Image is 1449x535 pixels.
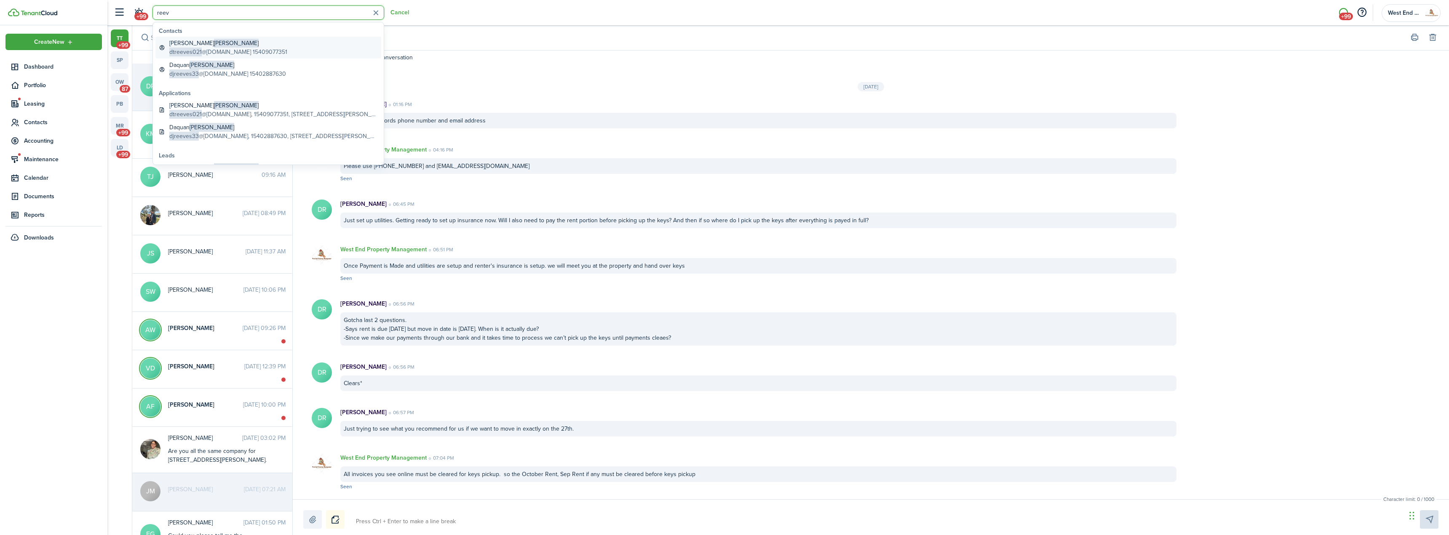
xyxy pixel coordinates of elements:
[116,41,130,49] span: +99
[340,453,427,462] p: West End Property Management
[427,146,453,154] time: 04:16 PM
[168,400,243,409] span: Alexis Faulkner
[155,121,381,143] a: Daquan[PERSON_NAME]djreeves33@[DOMAIN_NAME], 15402887630, [STREET_ADDRESS][PERSON_NAME],
[369,6,382,19] button: Clear search
[340,274,352,282] span: Seen
[159,27,381,35] global-search-list-title: Contacts
[155,59,381,80] a: Daquan[PERSON_NAME]djreeves33@[DOMAIN_NAME] 15402887630
[140,243,160,264] avatar-text: JS
[140,76,160,96] avatar-text: DR
[140,397,160,417] avatar-text: AF
[111,29,128,47] a: tt
[390,9,409,16] button: Cancel
[340,362,387,371] p: [PERSON_NAME]
[340,175,352,182] span: Seen
[326,510,345,529] button: Notice
[242,434,286,442] time: [DATE] 03:02 PM
[340,158,1176,174] div: Please use [PHONE_NUMBER] and [EMAIL_ADDRESS][DOMAIN_NAME]
[214,163,259,172] span: [PERSON_NAME]
[155,37,381,59] a: [PERSON_NAME][PERSON_NAME]dtreeves021@[DOMAIN_NAME] 15409077351
[168,447,273,464] div: Are you all the same company for [STREET_ADDRESS][PERSON_NAME].
[140,358,160,378] avatar-text: VD
[243,285,286,294] time: [DATE] 10:06 PM
[1427,32,1438,44] button: Delete
[214,101,259,110] span: [PERSON_NAME]
[116,151,130,158] span: +99
[111,139,128,157] a: ld
[21,11,57,16] img: TenantCloud
[340,213,1176,228] div: Just set up utilities. Getting ready to set up insurance now. Will I also need to pay the rent po...
[34,39,64,45] span: Create New
[246,247,286,256] time: [DATE] 11:37 AM
[5,34,102,50] button: Open menu
[1409,503,1414,528] div: Drag
[5,207,102,223] a: Reports
[312,245,332,265] img: West End Property Management
[24,81,102,90] span: Portfolio
[168,485,244,494] span: Jennie Meikle
[24,173,102,182] span: Calendar
[190,123,234,132] span: [PERSON_NAME]
[190,61,234,69] span: [PERSON_NAME]
[169,48,287,56] global-search-item-description: @[DOMAIN_NAME] 15409077351
[312,408,332,428] avatar-text: DR
[244,485,286,494] time: [DATE] 07:21 AM
[244,362,286,371] time: [DATE] 12:39 PM
[340,483,352,490] span: Seen
[140,481,160,501] avatar-text: JM
[120,85,130,93] span: 87
[111,5,127,21] button: Open sidebar
[169,110,378,119] global-search-item-description: @[DOMAIN_NAME], 15409077351, [STREET_ADDRESS][PERSON_NAME]
[387,363,414,371] time: 06:56 PM
[24,233,54,242] span: Downloads
[159,151,381,160] global-search-list-title: Leads
[169,110,202,119] span: dtreeves021
[169,163,259,172] global-search-item-title: [PERSON_NAME]
[1381,495,1436,503] small: Character limit: 0 / 1000
[387,101,412,108] time: 01:16 PM
[312,453,332,474] img: West End Property Management
[169,39,287,48] global-search-item-title: [PERSON_NAME]
[139,32,151,44] button: Search
[168,247,246,256] span: Jhakia Smalls
[169,132,378,141] global-search-item-description: @[DOMAIN_NAME], 15402887630, [STREET_ADDRESS][PERSON_NAME],
[168,209,243,218] span: Isaac Alvarez Cruz
[168,285,243,294] span: Spencer Wheeler
[340,258,1176,274] div: Once Payment is Made and utilities are setup and renter's insurance is setup. we will meet you at...
[111,73,128,91] a: ow
[387,409,414,416] time: 06:57 PM
[169,61,286,69] global-search-item-title: Daquan
[168,434,242,442] span: Laronda Davis
[168,362,244,371] span: Vernell Davis
[131,2,147,24] a: Notifications
[340,421,1176,437] div: Just trying to see what you recommend for us if we want to move in exactly on the 27th.
[169,69,286,78] global-search-item-description: @[DOMAIN_NAME] 15402887630
[387,200,414,208] time: 06:45 PM
[243,400,286,409] time: [DATE] 10:00 PM
[24,99,102,108] span: Leasing
[24,192,102,201] span: Documents
[159,89,381,98] global-search-list-title: Applications
[332,40,1185,62] div: has joined the conversation
[312,299,332,319] avatar-text: DR
[340,375,1176,391] div: Clears*
[5,59,102,75] a: Dashboard
[140,439,160,459] img: Laronda Davis
[24,155,102,164] span: Maintenance
[116,129,130,136] span: +99
[140,167,160,187] avatar-text: TJ
[387,300,414,308] time: 06:56 PM
[169,69,199,78] span: djreeves33
[168,170,262,179] span: Tiffany Johnson
[168,324,243,333] span: Alicia Wheeler
[1407,495,1449,535] iframe: Chat Widget
[340,312,1176,346] div: Gotcha last 2 questions. -Says rent is due [DATE] but move in date is [DATE]. When is it actually...
[312,200,332,220] avatar-text: DR
[340,299,387,308] p: [PERSON_NAME]
[111,51,128,69] a: sp
[24,136,102,145] span: Accounting
[340,200,387,208] p: [PERSON_NAME]
[168,518,243,527] span: Erin Goldin
[340,466,1176,482] div: All invoices you see online must be cleared for keys pickup. so the October Rent, Sep Rent if any...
